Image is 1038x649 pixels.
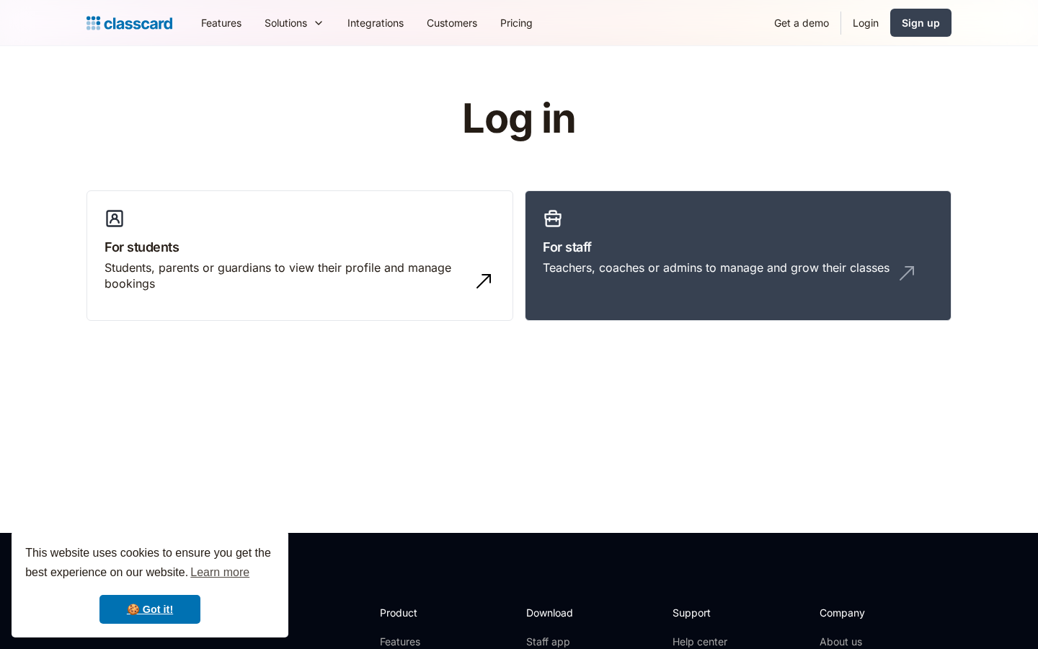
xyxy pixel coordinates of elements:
a: About us [820,635,915,649]
h2: Company [820,605,915,620]
span: This website uses cookies to ensure you get the best experience on our website. [25,544,275,583]
h3: For students [105,237,495,257]
h3: For staff [543,237,933,257]
div: Solutions [253,6,336,39]
div: Teachers, coaches or admins to manage and grow their classes [543,260,890,275]
a: dismiss cookie message [99,595,200,624]
a: For studentsStudents, parents or guardians to view their profile and manage bookings [86,190,513,322]
a: Get a demo [763,6,840,39]
a: Features [190,6,253,39]
h2: Download [526,605,585,620]
h1: Log in [290,97,748,141]
a: learn more about cookies [188,562,252,583]
a: Logo [86,13,172,33]
a: Customers [415,6,489,39]
div: Solutions [265,15,307,30]
a: Staff app [526,635,585,649]
div: Students, parents or guardians to view their profile and manage bookings [105,260,466,292]
a: For staffTeachers, coaches or admins to manage and grow their classes [525,190,951,322]
h2: Support [673,605,731,620]
a: Pricing [489,6,544,39]
h2: Product [380,605,457,620]
a: Features [380,635,457,649]
a: Help center [673,635,731,649]
a: Login [841,6,890,39]
div: cookieconsent [12,531,288,637]
a: Sign up [890,9,951,37]
div: Sign up [902,15,940,30]
a: Integrations [336,6,415,39]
